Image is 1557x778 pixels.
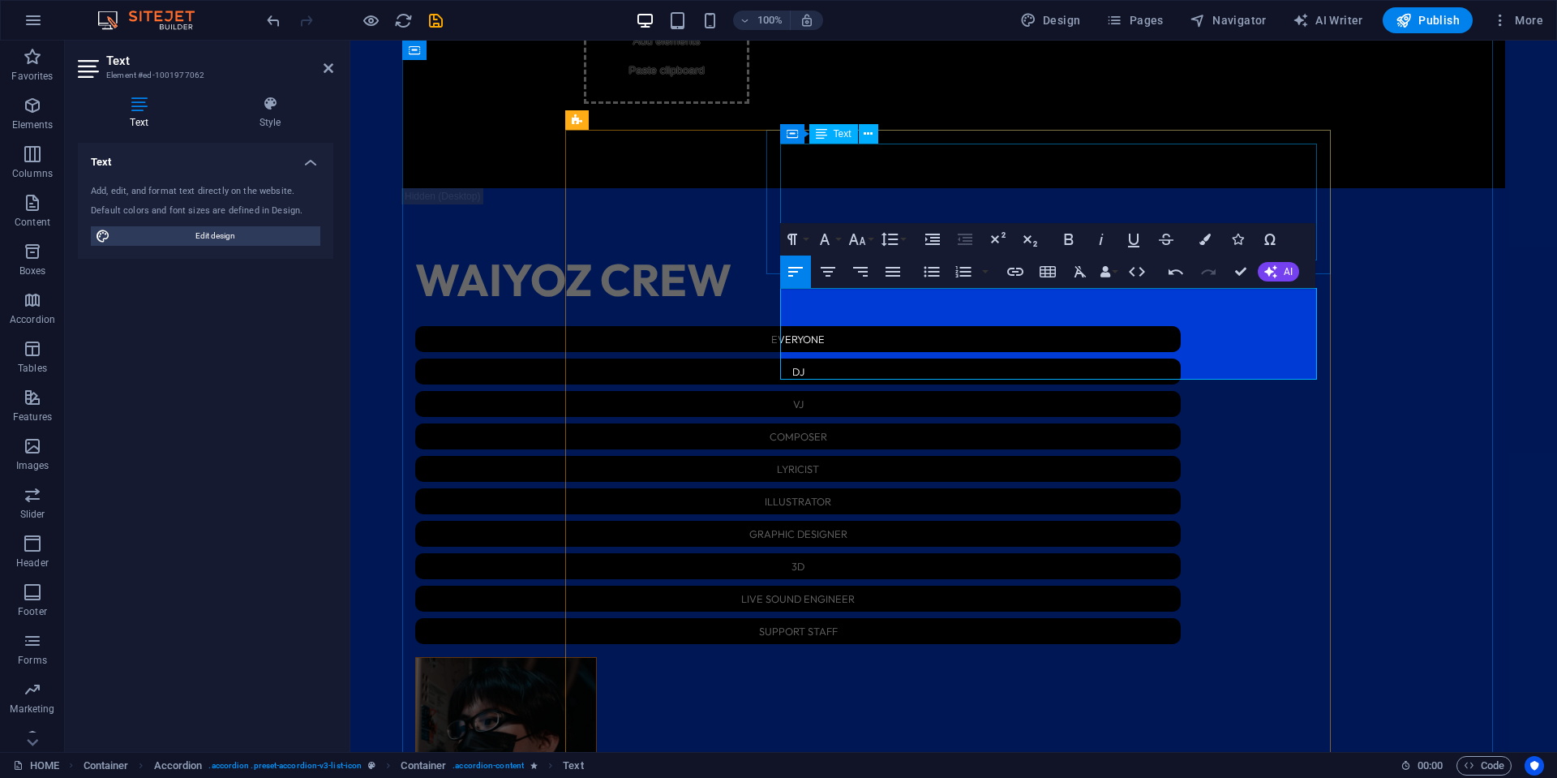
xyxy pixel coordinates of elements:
[264,11,283,30] i: Undo: Change text (Ctrl+Z)
[453,756,524,776] span: . accordion-content
[813,256,843,288] button: Align Center
[1456,756,1512,776] button: Code
[208,756,362,776] span: . accordion .preset-accordion-v3-list-icon
[1293,12,1363,28] span: AI Writer
[91,204,320,218] div: Default colors and font sizes are defined in Design.
[1014,7,1087,33] div: Design (Ctrl+Alt+Y)
[1383,7,1473,33] button: Publish
[1053,223,1084,256] button: Bold (Ctrl+B)
[1429,759,1431,772] span: :
[393,11,413,30] button: reload
[1118,223,1149,256] button: Underline (Ctrl+U)
[427,11,445,30] i: Save (Ctrl+S)
[1400,756,1443,776] h6: Session time
[18,362,47,375] p: Tables
[1160,256,1191,288] button: Undo (Ctrl+Z)
[13,410,52,423] p: Features
[11,70,53,83] p: Favorites
[1032,256,1063,288] button: Insert Table
[950,223,980,256] button: Decrease Indent
[1014,223,1045,256] button: Subscript
[563,756,583,776] span: Click to select. Double-click to edit
[78,143,333,172] h4: Text
[834,129,851,139] span: Text
[982,223,1013,256] button: Superscript
[78,96,207,130] h4: Text
[12,167,53,180] p: Columns
[1020,12,1081,28] span: Design
[93,11,215,30] img: Editor Logo
[1151,223,1182,256] button: Strikethrough
[1486,7,1550,33] button: More
[106,68,301,83] h3: Element #ed-1001977062
[10,703,54,716] p: Marketing
[401,756,446,776] span: Click to select. Double-click to edit
[1190,12,1267,28] span: Navigator
[948,256,979,288] button: Ordered List
[1100,7,1169,33] button: Pages
[916,256,947,288] button: Unordered List
[115,226,315,246] span: Edit design
[12,118,54,131] p: Elements
[16,557,49,570] p: Header
[91,226,320,246] button: Edit design
[16,459,49,472] p: Images
[18,654,47,667] p: Forms
[845,256,876,288] button: Align Right
[1464,756,1504,776] span: Code
[1193,256,1224,288] button: Redo (Ctrl+Shift+Z)
[757,11,783,30] h6: 100%
[1014,7,1087,33] button: Design
[84,756,129,776] span: Click to select. Double-click to edit
[1396,12,1460,28] span: Publish
[426,11,445,30] button: save
[1525,756,1544,776] button: Usercentrics
[15,216,50,229] p: Content
[1106,12,1163,28] span: Pages
[91,185,320,199] div: Add, edit, and format text directly on the website.
[1255,223,1285,256] button: Special Characters
[1284,267,1293,277] span: AI
[1000,256,1031,288] button: Insert Link
[264,11,283,30] button: undo
[979,256,992,288] button: Ordered List
[1122,256,1152,288] button: HTML
[1492,12,1543,28] span: More
[84,756,584,776] nav: breadcrumb
[18,605,47,618] p: Footer
[780,256,811,288] button: Align Left
[13,756,59,776] a: Click to cancel selection. Double-click to open Pages
[1065,256,1096,288] button: Clear Formatting
[530,761,538,770] i: Element contains an animation
[1418,756,1443,776] span: 00 00
[877,256,908,288] button: Align Justify
[1097,256,1120,288] button: Data Bindings
[1183,7,1273,33] button: Navigator
[154,756,203,776] span: Click to select. Double-click to edit
[1190,223,1220,256] button: Colors
[10,313,55,326] p: Accordion
[780,223,811,256] button: Paragraph Format
[877,223,908,256] button: Line Height
[19,264,46,277] p: Boxes
[1086,223,1117,256] button: Italic (Ctrl+I)
[1222,223,1253,256] button: Icons
[813,223,843,256] button: Font Family
[1286,7,1370,33] button: AI Writer
[368,761,375,770] i: This element is a customizable preset
[733,11,791,30] button: 100%
[20,508,45,521] p: Slider
[845,223,876,256] button: Font Size
[207,96,333,130] h4: Style
[1225,256,1256,288] button: Confirm (Ctrl+⏎)
[106,54,333,68] h2: Text
[272,19,361,41] span: Paste clipboard
[917,223,948,256] button: Increase Indent
[1258,262,1299,282] button: AI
